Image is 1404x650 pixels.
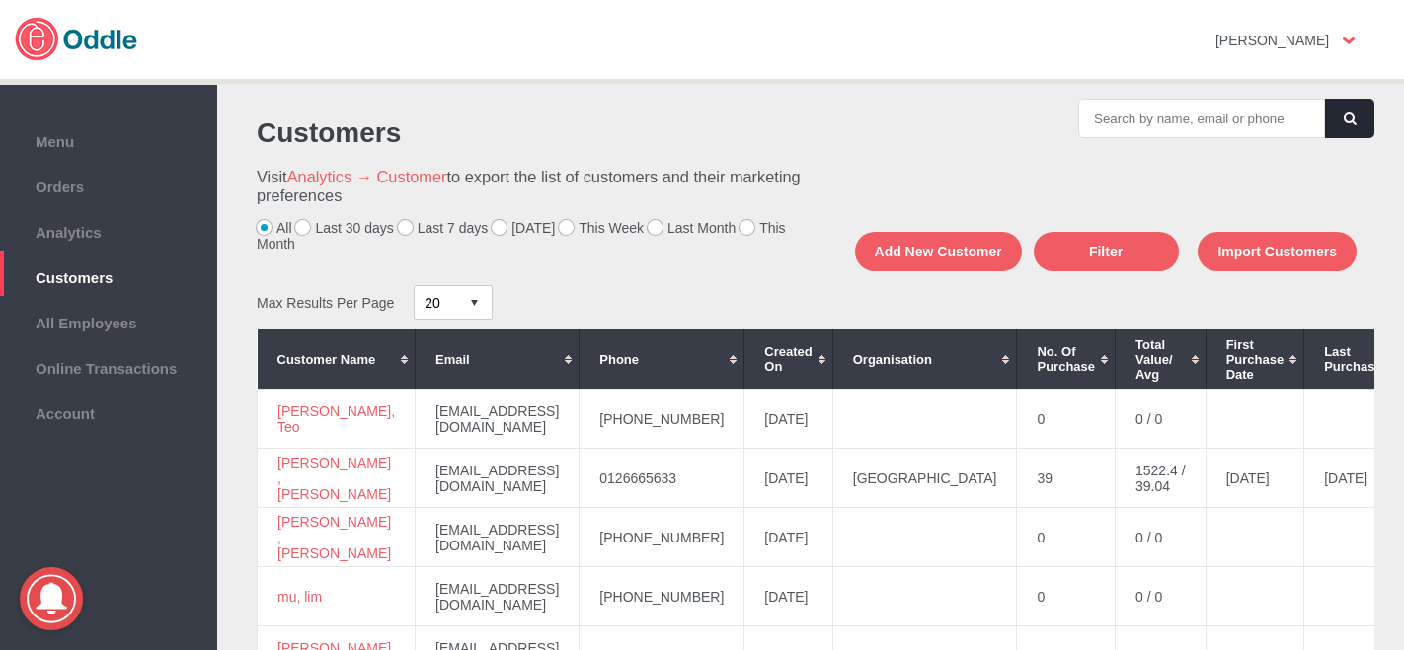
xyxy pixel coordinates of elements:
h1: Customers [257,117,801,149]
td: 0 / 0 [1116,567,1207,626]
h3: Visit to export the list of customers and their marketing preferences [257,168,801,205]
label: Last 30 days [295,220,393,236]
td: [DATE] [744,567,832,626]
td: 0 [1017,567,1116,626]
th: No. of Purchase [1017,329,1116,389]
a: [PERSON_NAME] , [PERSON_NAME] [277,455,391,502]
span: Orders [10,174,207,195]
span: Customers [10,264,207,286]
th: Phone [580,329,744,389]
strong: [PERSON_NAME] [1215,33,1329,48]
th: Total Value/ Avg [1116,329,1207,389]
button: Add New Customer [855,232,1022,271]
span: Online Transactions [10,355,207,377]
label: Last Month [648,220,736,236]
td: [EMAIL_ADDRESS][DOMAIN_NAME] [416,567,580,626]
button: Filter [1034,232,1179,271]
td: 1522.4 / 39.04 [1116,449,1207,508]
label: All [257,220,292,236]
td: [EMAIL_ADDRESS][DOMAIN_NAME] [416,449,580,508]
label: This Week [559,220,644,236]
span: Menu [10,128,207,150]
a: [PERSON_NAME] , [PERSON_NAME] [277,514,391,561]
span: All Employees [10,310,207,331]
td: [PHONE_NUMBER] [580,567,744,626]
span: Max Results Per Page [257,295,394,311]
td: 39 [1017,449,1116,508]
label: This Month [257,220,786,252]
td: [GEOGRAPHIC_DATA] [832,449,1017,508]
td: 0 / 0 [1116,390,1207,449]
button: Import Customers [1198,232,1357,271]
td: 0 [1017,390,1116,449]
th: First Purchase Date [1206,329,1304,389]
a: Analytics → Customer [287,168,447,185]
td: 0 / 0 [1116,508,1207,567]
td: [EMAIL_ADDRESS][DOMAIN_NAME] [416,390,580,449]
span: Analytics [10,219,207,241]
label: Last 7 days [398,220,489,236]
span: Account [10,400,207,422]
th: Organisation [832,329,1017,389]
th: Customer Name [258,329,416,389]
th: Created On [744,329,832,389]
td: [PHONE_NUMBER] [580,508,744,567]
td: [PHONE_NUMBER] [580,390,744,449]
td: [DATE] [744,390,832,449]
td: [DATE] [1206,449,1304,508]
input: Search by name, email or phone [1078,99,1325,138]
td: [DATE] [1304,449,1403,508]
td: [EMAIL_ADDRESS][DOMAIN_NAME] [416,508,580,567]
td: [DATE] [744,449,832,508]
td: [DATE] [744,508,832,567]
td: 0126665633 [580,449,744,508]
label: [DATE] [492,220,555,236]
a: [PERSON_NAME], Teo [277,403,395,435]
img: user-option-arrow.png [1343,37,1355,44]
a: mu, lim [277,589,322,605]
th: Email [416,329,580,389]
td: 0 [1017,508,1116,567]
th: Last Purchase [1304,329,1403,389]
